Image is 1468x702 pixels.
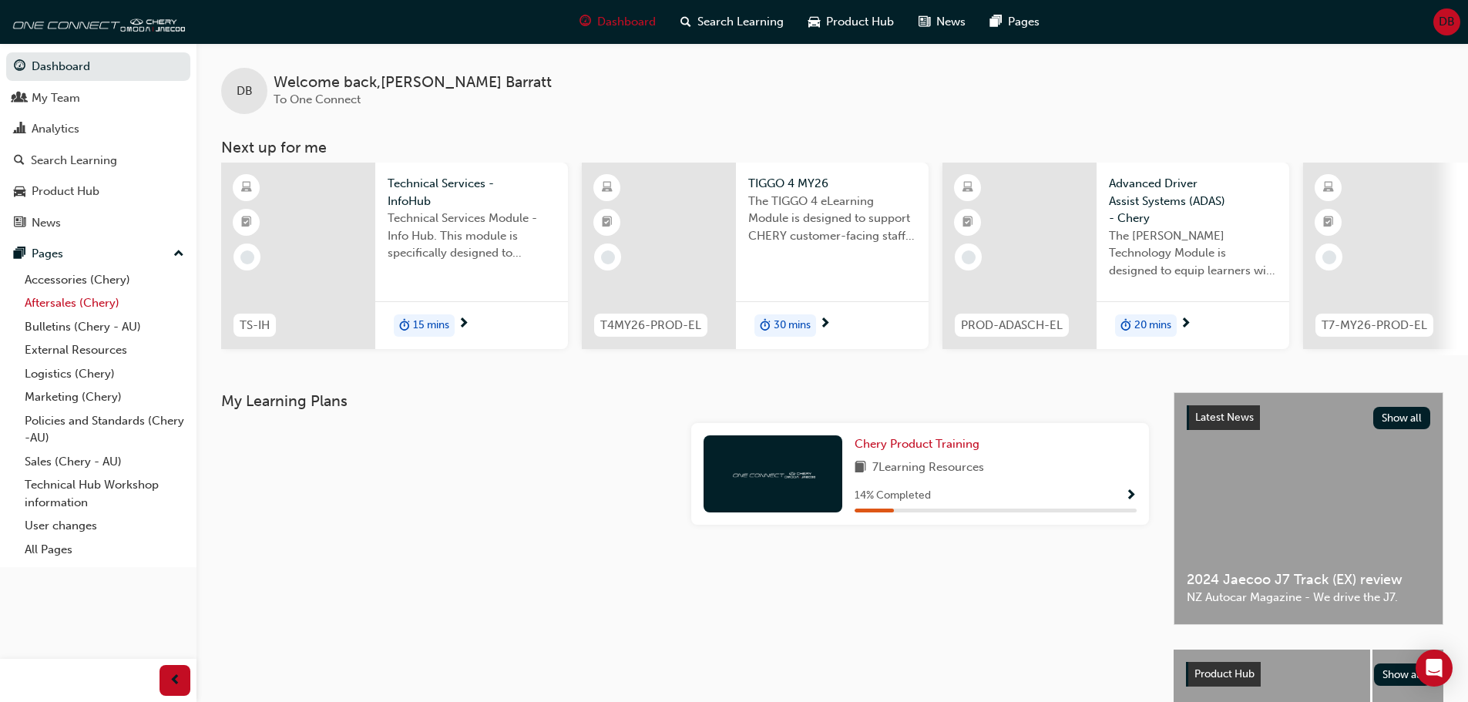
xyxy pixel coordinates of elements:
[962,250,976,264] span: learningRecordVerb_NONE-icon
[6,209,190,237] a: News
[240,317,270,334] span: TS-IH
[796,6,906,38] a: car-iconProduct Hub
[1323,213,1334,233] span: booktick-icon
[1374,663,1432,686] button: Show all
[237,82,253,100] span: DB
[14,154,25,168] span: search-icon
[18,338,190,362] a: External Resources
[1194,667,1255,680] span: Product Hub
[8,6,185,37] img: oneconnect
[18,473,190,514] a: Technical Hub Workshop information
[18,514,190,538] a: User changes
[6,146,190,175] a: Search Learning
[942,163,1289,349] a: PROD-ADASCH-ELAdvanced Driver Assist Systems (ADAS) - CheryThe [PERSON_NAME] Technology Module is...
[388,210,556,262] span: Technical Services Module - Info Hub. This module is specifically designed to address the require...
[962,213,973,233] span: booktick-icon
[32,89,80,107] div: My Team
[582,163,929,349] a: T4MY26-PROD-ELTIGGO 4 MY26The TIGGO 4 eLearning Module is designed to support CHERY customer-faci...
[1416,650,1453,687] div: Open Intercom Messenger
[1322,317,1427,334] span: T7-MY26-PROD-EL
[18,409,190,450] a: Policies and Standards (Chery -AU)
[906,6,978,38] a: news-iconNews
[936,13,966,31] span: News
[14,185,25,199] span: car-icon
[748,175,916,193] span: TIGGO 4 MY26
[6,84,190,113] a: My Team
[601,250,615,264] span: learningRecordVerb_NONE-icon
[1180,317,1191,331] span: next-icon
[567,6,668,38] a: guage-iconDashboard
[6,52,190,81] a: Dashboard
[919,12,930,32] span: news-icon
[241,213,252,233] span: booktick-icon
[1008,13,1040,31] span: Pages
[18,362,190,386] a: Logistics (Chery)
[240,250,254,264] span: learningRecordVerb_NONE-icon
[31,152,117,170] div: Search Learning
[241,178,252,198] span: learningResourceType_ELEARNING-icon
[14,92,25,106] span: people-icon
[579,12,591,32] span: guage-icon
[32,120,79,138] div: Analytics
[1187,405,1430,430] a: Latest NewsShow all
[6,115,190,143] a: Analytics
[32,183,99,200] div: Product Hub
[1109,227,1277,280] span: The [PERSON_NAME] Technology Module is designed to equip learners with essential knowledge about ...
[1125,489,1137,503] span: Show Progress
[978,6,1052,38] a: pages-iconPages
[388,175,556,210] span: Technical Services - InfoHub
[1125,486,1137,506] button: Show Progress
[18,291,190,315] a: Aftersales (Chery)
[1186,662,1431,687] a: Product HubShow all
[18,315,190,339] a: Bulletins (Chery - AU)
[855,435,986,453] a: Chery Product Training
[221,392,1149,410] h3: My Learning Plans
[602,178,613,198] span: learningResourceType_ELEARNING-icon
[18,450,190,474] a: Sales (Chery - AU)
[1439,13,1455,31] span: DB
[1134,317,1171,334] span: 20 mins
[274,74,552,92] span: Welcome back , [PERSON_NAME] Barratt
[173,244,184,264] span: up-icon
[1323,178,1334,198] span: learningResourceType_ELEARNING-icon
[413,317,449,334] span: 15 mins
[32,245,63,263] div: Pages
[18,538,190,562] a: All Pages
[1109,175,1277,227] span: Advanced Driver Assist Systems (ADAS) - Chery
[819,317,831,331] span: next-icon
[602,213,613,233] span: booktick-icon
[14,123,25,136] span: chart-icon
[274,92,361,106] span: To One Connect
[6,177,190,206] a: Product Hub
[760,316,771,336] span: duration-icon
[6,240,190,268] button: Pages
[1120,316,1131,336] span: duration-icon
[1187,589,1430,606] span: NZ Autocar Magazine - We drive the J7.
[855,458,866,478] span: book-icon
[6,49,190,240] button: DashboardMy TeamAnalyticsSearch LearningProduct HubNews
[1195,411,1254,424] span: Latest News
[808,12,820,32] span: car-icon
[197,139,1468,156] h3: Next up for me
[458,317,469,331] span: next-icon
[990,12,1002,32] span: pages-icon
[18,268,190,292] a: Accessories (Chery)
[872,458,984,478] span: 7 Learning Resources
[855,487,931,505] span: 14 % Completed
[748,193,916,245] span: The TIGGO 4 eLearning Module is designed to support CHERY customer-facing staff with the product ...
[14,60,25,74] span: guage-icon
[1187,571,1430,589] span: 2024 Jaecoo J7 Track (EX) review
[774,317,811,334] span: 30 mins
[14,247,25,261] span: pages-icon
[826,13,894,31] span: Product Hub
[1322,250,1336,264] span: learningRecordVerb_NONE-icon
[1433,8,1460,35] button: DB
[731,466,815,481] img: oneconnect
[668,6,796,38] a: search-iconSearch Learning
[1174,392,1443,625] a: Latest NewsShow all2024 Jaecoo J7 Track (EX) reviewNZ Autocar Magazine - We drive the J7.
[1373,407,1431,429] button: Show all
[600,317,701,334] span: T4MY26-PROD-EL
[680,12,691,32] span: search-icon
